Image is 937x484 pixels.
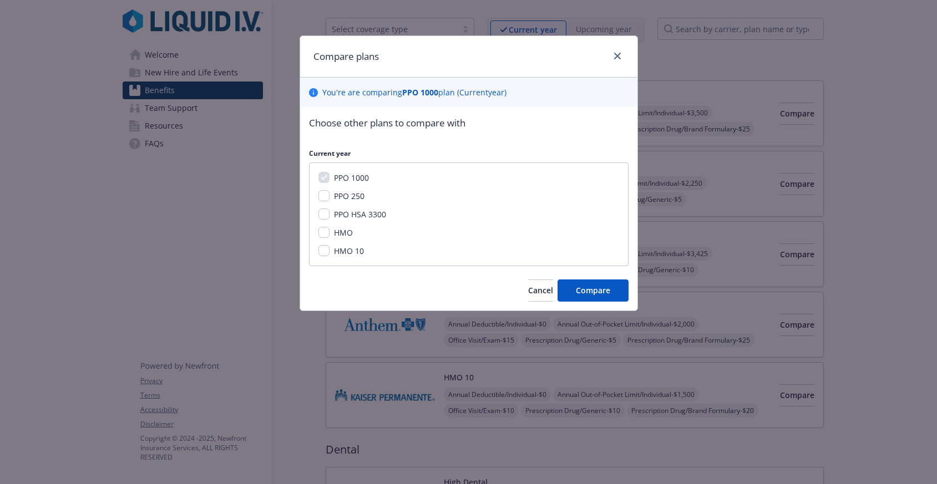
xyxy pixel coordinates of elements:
[558,279,629,302] button: Compare
[528,279,553,302] button: Cancel
[334,172,369,183] span: PPO 1000
[313,49,379,64] h1: Compare plans
[334,191,364,201] span: PPO 250
[334,246,364,256] span: HMO 10
[528,285,553,296] span: Cancel
[309,116,629,130] p: Choose other plans to compare with
[576,285,610,296] span: Compare
[334,209,386,220] span: PPO HSA 3300
[334,227,353,238] span: HMO
[402,87,438,98] b: PPO 1000
[309,149,629,158] p: Current year
[322,86,507,98] p: You ' re are comparing plan ( Current year)
[611,49,624,63] a: close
